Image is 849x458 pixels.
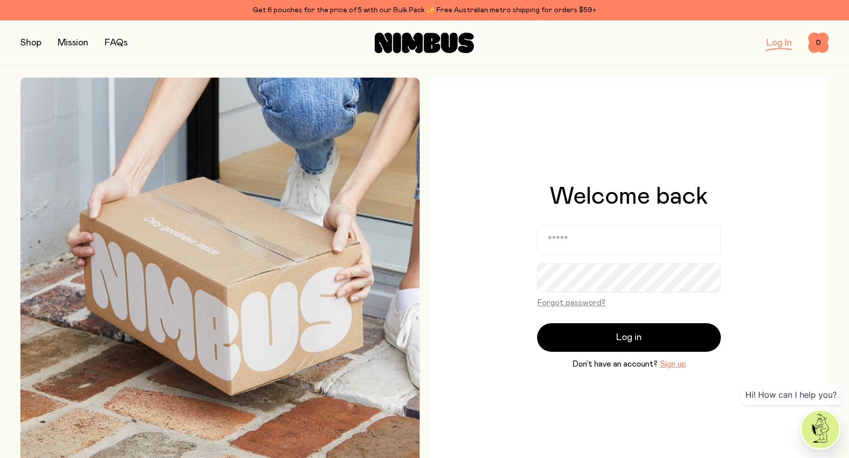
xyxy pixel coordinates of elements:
img: agent [802,411,839,448]
a: Log In [766,38,792,47]
div: Get 6 pouches for the price of 5 with our Bulk Pack ✨ Free Australian metro shipping for orders $59+ [20,4,829,16]
span: Don’t have an account? [572,358,658,370]
span: Log in [616,330,642,345]
a: Mission [58,38,88,47]
button: 0 [808,33,829,53]
div: Hi! How can I help you? [741,384,841,405]
button: Log in [537,323,721,352]
button: Sign up [660,358,686,370]
a: FAQs [105,38,128,47]
h1: Welcome back [550,184,708,209]
button: Forgot password? [537,297,605,309]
